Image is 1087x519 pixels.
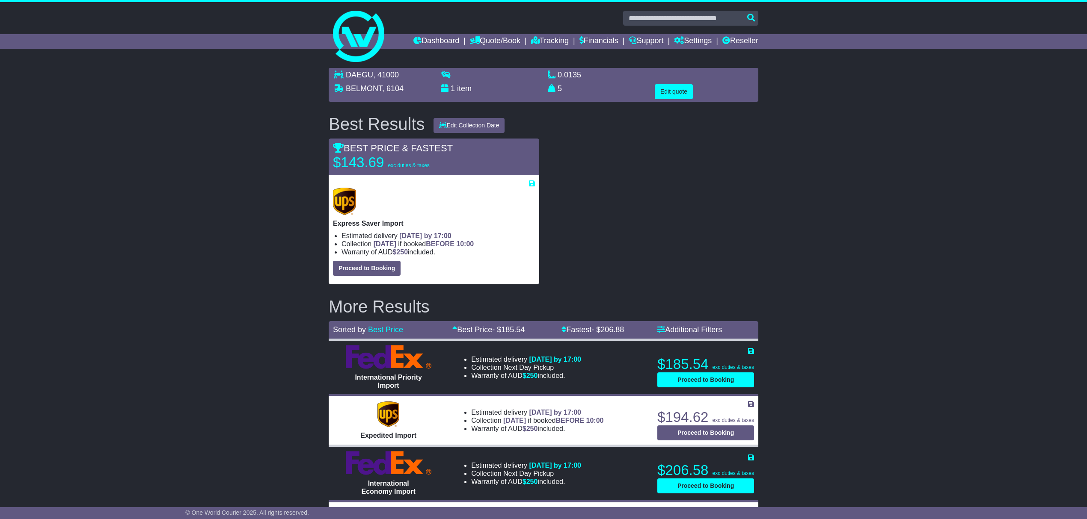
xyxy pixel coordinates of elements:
[526,425,538,432] span: 250
[713,470,754,476] span: exc duties & taxes
[360,432,416,439] span: Expedited Import
[629,34,663,49] a: Support
[355,374,422,389] span: International Priority Import
[526,372,538,379] span: 250
[523,425,538,432] span: $
[333,261,401,276] button: Proceed to Booking
[426,240,454,248] span: BEFORE
[457,84,472,93] span: item
[333,219,535,227] p: Express Saver Import
[503,364,554,371] span: Next Day Pickup
[342,248,535,256] li: Warranty of AUD included.
[471,416,603,425] li: Collection
[392,248,408,256] span: $
[471,363,581,372] li: Collection
[503,417,526,424] span: [DATE]
[451,84,455,93] span: 1
[434,118,505,133] button: Edit Collection Date
[388,162,429,168] span: exc duties & taxes
[456,240,474,248] span: 10:00
[555,417,584,424] span: BEFORE
[377,401,399,427] img: UPS (new): Expedited Import
[333,154,440,171] p: $143.69
[529,409,581,416] span: [DATE] by 17:00
[471,425,603,433] li: Warranty of AUD included.
[600,325,624,334] span: 206.88
[452,325,525,334] a: Best Price- $185.54
[531,34,569,49] a: Tracking
[346,84,382,93] span: BELMONT
[471,478,581,486] li: Warranty of AUD included.
[529,356,581,363] span: [DATE] by 17:00
[523,372,538,379] span: $
[501,325,525,334] span: 185.54
[399,232,451,239] span: [DATE] by 17:00
[579,34,618,49] a: Financials
[558,84,562,93] span: 5
[346,451,431,475] img: FedEx Express: International Economy Import
[713,364,754,370] span: exc duties & taxes
[657,325,722,334] a: Additional Filters
[523,478,538,485] span: $
[342,240,535,248] li: Collection
[471,408,603,416] li: Estimated delivery
[526,478,538,485] span: 250
[368,325,403,334] a: Best Price
[529,462,581,469] span: [DATE] by 17:00
[470,34,520,49] a: Quote/Book
[329,297,758,316] h2: More Results
[558,71,581,79] span: 0.0135
[471,461,581,469] li: Estimated delivery
[374,240,396,248] span: [DATE]
[471,372,581,380] li: Warranty of AUD included.
[657,478,754,493] button: Proceed to Booking
[471,355,581,363] li: Estimated delivery
[492,325,525,334] span: - $
[561,325,624,334] a: Fastest- $206.88
[657,356,754,373] p: $185.54
[342,232,535,240] li: Estimated delivery
[185,509,309,516] span: © One World Courier 2025. All rights reserved.
[722,34,758,49] a: Reseller
[657,372,754,387] button: Proceed to Booking
[396,248,408,256] span: 250
[324,115,429,133] div: Best Results
[503,417,603,424] span: if booked
[591,325,624,334] span: - $
[333,143,453,153] span: BEST PRICE & FASTEST
[333,188,356,215] img: UPS (new): Express Saver Import
[655,84,693,99] button: Edit quote
[362,480,416,495] span: International Economy Import
[346,71,373,79] span: DAEGU
[373,71,399,79] span: , 41000
[333,325,366,334] span: Sorted by
[674,34,712,49] a: Settings
[657,409,754,426] p: $194.62
[713,417,754,423] span: exc duties & taxes
[374,240,474,248] span: if booked
[503,470,554,477] span: Next Day Pickup
[413,34,459,49] a: Dashboard
[382,84,404,93] span: , 6104
[657,425,754,440] button: Proceed to Booking
[586,417,604,424] span: 10:00
[346,345,431,369] img: FedEx Express: International Priority Import
[471,469,581,478] li: Collection
[657,462,754,479] p: $206.58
